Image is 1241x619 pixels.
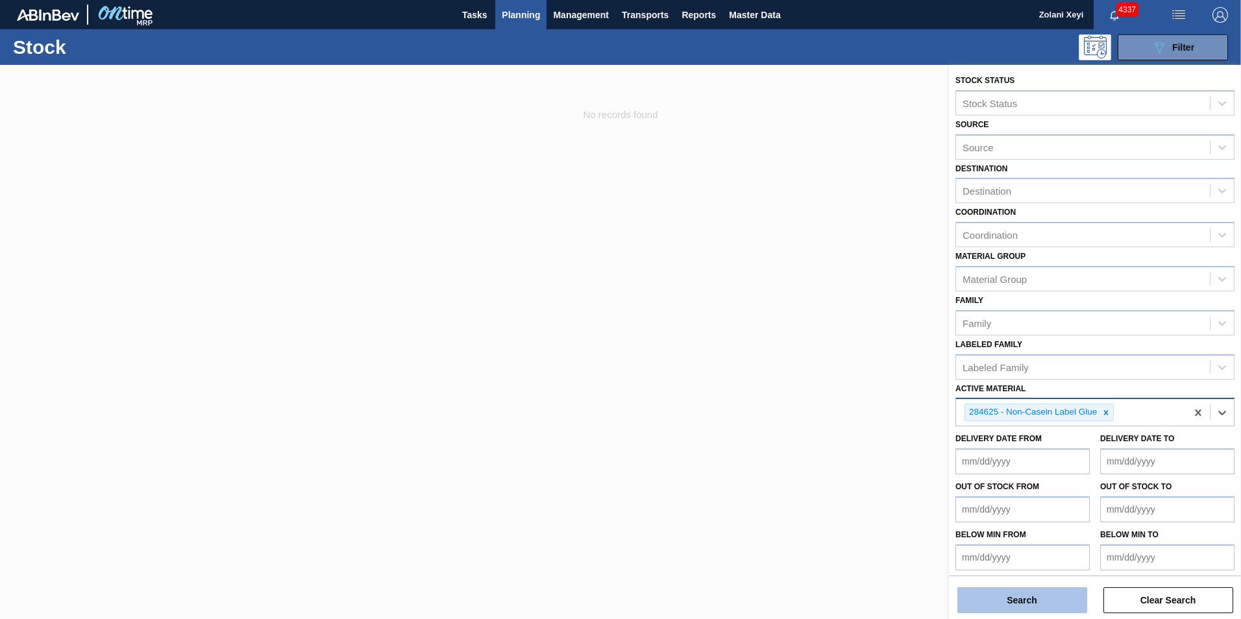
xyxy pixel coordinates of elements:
img: userActions [1171,7,1186,23]
label: Out of Stock to [1100,482,1172,491]
label: Family [955,296,983,305]
div: Programming: no user selected [1079,34,1111,60]
span: Filter [1172,42,1194,53]
div: Family [963,317,991,328]
label: Below Min from [955,530,1026,539]
input: mm/dd/yyyy [955,448,1090,474]
input: mm/dd/yyyy [955,544,1090,570]
span: Master Data [729,7,780,23]
label: Destination [955,164,1007,173]
span: Transports [622,7,669,23]
div: Stock Status [963,97,1017,108]
span: 4337 [1116,3,1138,17]
label: Coordination [955,208,1016,217]
label: Active Material [955,384,1026,393]
div: Material Group [963,273,1027,284]
input: mm/dd/yyyy [1100,496,1235,522]
button: Filter [1118,34,1228,60]
img: TNhmsLtSVTkK8tSr43FrP2fwEKptu5GPRR3wAAAABJRU5ErkJggg== [17,9,79,21]
img: Logout [1212,7,1228,23]
div: 284625 - Non-Casein Label Glue [965,404,1099,420]
div: Source [963,141,994,152]
input: mm/dd/yyyy [1100,448,1235,474]
label: Source [955,120,989,129]
label: Below Min to [1100,530,1159,539]
span: Management [553,7,609,23]
span: Reports [682,7,716,23]
div: Labeled Family [963,361,1029,372]
span: Planning [502,7,540,23]
label: Stock Status [955,76,1014,85]
label: Delivery Date to [1100,434,1174,443]
input: mm/dd/yyyy [955,496,1090,522]
label: Labeled Family [955,340,1022,349]
h1: Stock [13,40,207,55]
div: Destination [963,186,1011,197]
div: Coordination [963,230,1018,241]
label: Delivery Date from [955,434,1042,443]
span: Tasks [460,7,489,23]
button: Notifications [1094,6,1135,24]
label: Material Group [955,252,1026,261]
label: Out of Stock from [955,482,1039,491]
input: mm/dd/yyyy [1100,544,1235,570]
